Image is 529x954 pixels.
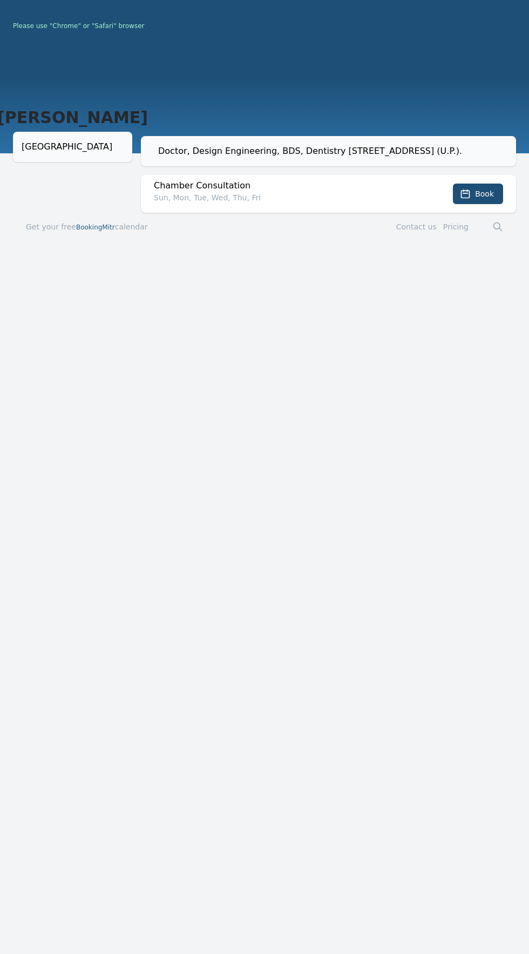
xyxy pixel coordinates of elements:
[154,192,429,203] p: Sun, Mon, Tue, Wed, Thu, Fri
[396,222,437,231] a: Contact us
[158,145,507,158] div: Doctor, Design Engineering, BDS, Dentistry [STREET_ADDRESS] (U.P.).
[13,108,132,127] h1: [PERSON_NAME]
[453,184,503,204] button: Book
[22,140,124,153] div: [GEOGRAPHIC_DATA]
[475,188,494,199] span: Book
[154,179,429,192] h2: Chamber Consultation
[26,221,148,232] a: Get your freeBookingMitrcalendar
[443,222,469,231] a: Pricing
[76,224,115,231] span: BookingMitr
